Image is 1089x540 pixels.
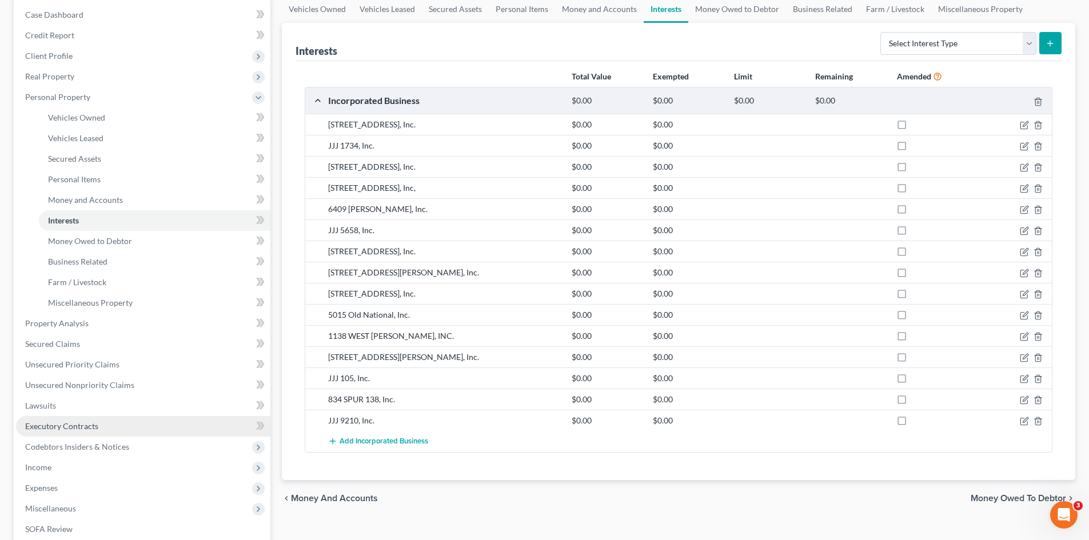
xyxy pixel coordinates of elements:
div: [STREET_ADDRESS], Inc. [322,288,566,299]
span: Personal Items [48,174,101,184]
span: Income [25,462,51,472]
span: Business Related [48,257,107,266]
span: Client Profile [25,51,73,61]
div: [STREET_ADDRESS], Inc. [322,246,566,257]
div: 1138 WEST [PERSON_NAME], INC. [322,330,566,342]
button: Money Owed to Debtor chevron_right [971,494,1075,503]
span: Money Owed to Debtor [48,236,132,246]
span: Unsecured Nonpriority Claims [25,380,134,390]
span: Unsecured Priority Claims [25,359,119,369]
a: Money Owed to Debtor [39,231,270,251]
div: 6409 [PERSON_NAME], Inc. [322,203,566,215]
div: $0.00 [566,95,647,106]
span: Credit Report [25,30,74,40]
div: $0.00 [566,246,647,257]
a: Vehicles Owned [39,107,270,128]
div: $0.00 [647,415,728,426]
div: $0.00 [647,351,728,363]
iframe: Intercom live chat [1050,501,1078,529]
div: $0.00 [566,119,647,130]
div: $0.00 [566,203,647,215]
div: [STREET_ADDRESS], Inc, [322,182,566,194]
div: $0.00 [647,182,728,194]
div: JJJ 1734, Inc. [322,140,566,151]
span: Expenses [25,483,58,493]
div: $0.00 [566,394,647,405]
div: Interests [296,44,337,58]
span: Miscellaneous [25,503,76,513]
div: 5015 Old National, Inc. [322,309,566,321]
div: $0.00 [647,119,728,130]
a: Case Dashboard [16,5,270,25]
div: [STREET_ADDRESS][PERSON_NAME], Inc. [322,351,566,363]
span: Executory Contracts [25,421,98,431]
div: $0.00 [647,373,728,384]
div: $0.00 [566,288,647,299]
div: $0.00 [566,182,647,194]
a: Unsecured Nonpriority Claims [16,375,270,395]
div: $0.00 [647,309,728,321]
span: SOFA Review [25,524,73,534]
div: JJJ 105, Inc. [322,373,566,384]
span: Add Incorporated Business [340,437,428,446]
a: Vehicles Leased [39,128,270,149]
span: Money Owed to Debtor [971,494,1066,503]
span: Secured Claims [25,339,80,349]
div: JJJ 5658, Inc. [322,225,566,236]
a: Interests [39,210,270,231]
div: $0.00 [566,140,647,151]
a: Credit Report [16,25,270,46]
div: [STREET_ADDRESS], Inc. [322,161,566,173]
div: $0.00 [566,330,647,342]
span: Vehicles Leased [48,133,103,143]
div: [STREET_ADDRESS], Inc. [322,119,566,130]
i: chevron_right [1066,494,1075,503]
i: chevron_left [282,494,291,503]
div: $0.00 [647,267,728,278]
span: Property Analysis [25,318,89,328]
a: Executory Contracts [16,416,270,437]
span: Real Property [25,71,74,81]
div: $0.00 [647,330,728,342]
div: $0.00 [809,95,891,106]
span: Case Dashboard [25,10,83,19]
a: Lawsuits [16,395,270,416]
a: Money and Accounts [39,190,270,210]
a: Property Analysis [16,313,270,334]
div: $0.00 [647,95,728,106]
span: Money and Accounts [48,195,123,205]
span: Interests [48,215,79,225]
div: JJJ 9210, Inc. [322,415,566,426]
span: Money and Accounts [291,494,378,503]
button: chevron_left Money and Accounts [282,494,378,503]
span: Miscellaneous Property [48,298,133,307]
span: Farm / Livestock [48,277,106,287]
span: Codebtors Insiders & Notices [25,442,129,451]
strong: Exempted [653,71,689,81]
div: $0.00 [647,288,728,299]
div: $0.00 [647,203,728,215]
div: Incorporated Business [322,94,566,106]
div: $0.00 [647,246,728,257]
span: Lawsuits [25,401,56,410]
div: $0.00 [647,140,728,151]
a: Secured Claims [16,334,270,354]
div: $0.00 [566,225,647,236]
a: Farm / Livestock [39,272,270,293]
div: $0.00 [566,351,647,363]
button: Add Incorporated Business [328,431,428,452]
a: Secured Assets [39,149,270,169]
div: $0.00 [566,415,647,426]
div: 834 SPUR 138, Inc. [322,394,566,405]
div: $0.00 [647,394,728,405]
div: $0.00 [728,95,809,106]
div: [STREET_ADDRESS][PERSON_NAME], Inc. [322,267,566,278]
a: Unsecured Priority Claims [16,354,270,375]
strong: Remaining [815,71,853,81]
span: 3 [1074,501,1083,510]
a: Business Related [39,251,270,272]
strong: Amended [897,71,931,81]
div: $0.00 [566,309,647,321]
div: $0.00 [566,161,647,173]
div: $0.00 [566,267,647,278]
